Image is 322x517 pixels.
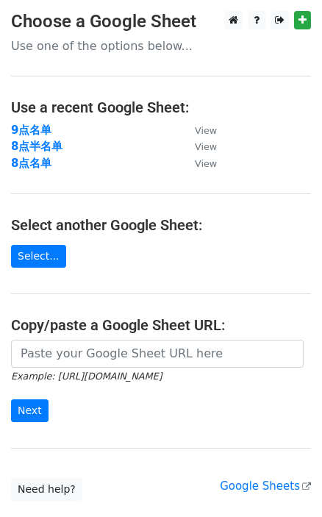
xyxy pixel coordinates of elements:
small: View [195,158,217,169]
a: 8点名单 [11,157,51,170]
small: View [195,125,217,136]
p: Use one of the options below... [11,38,311,54]
a: Need help? [11,478,82,501]
a: View [180,140,217,153]
a: Google Sheets [220,479,311,493]
input: Paste your Google Sheet URL here [11,340,304,368]
a: View [180,124,217,137]
a: Select... [11,245,66,268]
small: View [195,141,217,152]
a: 9点名单 [11,124,51,137]
h4: Use a recent Google Sheet: [11,99,311,116]
h4: Select another Google Sheet: [11,216,311,234]
a: 8点半名单 [11,140,62,153]
h4: Copy/paste a Google Sheet URL: [11,316,311,334]
small: Example: [URL][DOMAIN_NAME] [11,371,162,382]
a: View [180,157,217,170]
input: Next [11,399,49,422]
h3: Choose a Google Sheet [11,11,311,32]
